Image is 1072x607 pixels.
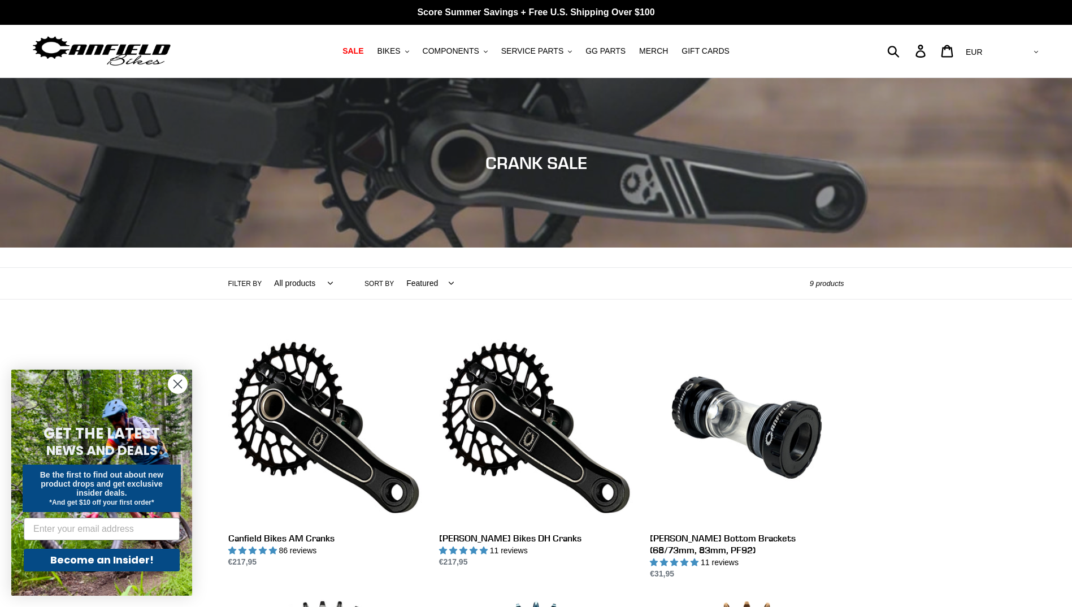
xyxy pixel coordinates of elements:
span: BIKES [377,46,400,56]
button: Become an Insider! [24,549,180,571]
label: Filter by [228,279,262,289]
span: SALE [342,46,363,56]
img: Canfield Bikes [31,33,172,69]
span: MERCH [639,46,668,56]
span: Be the first to find out about new product drops and get exclusive insider deals. [40,470,164,497]
button: COMPONENTS [417,44,493,59]
span: COMPONENTS [423,46,479,56]
input: Search [893,38,922,63]
span: NEWS AND DEALS [46,441,158,459]
a: MERCH [633,44,674,59]
span: CRANK SALE [485,153,587,173]
a: SALE [337,44,369,59]
button: BIKES [371,44,414,59]
span: GET THE LATEST [44,423,160,444]
input: Enter your email address [24,518,180,540]
span: GG PARTS [585,46,626,56]
a: GG PARTS [580,44,631,59]
label: Sort by [364,279,394,289]
span: *And get $10 off your first order* [49,498,154,506]
button: Close dialog [168,374,188,394]
span: SERVICE PARTS [501,46,563,56]
span: GIFT CARDS [682,46,730,56]
a: GIFT CARDS [676,44,735,59]
span: 9 products [810,279,844,288]
button: SERVICE PARTS [496,44,578,59]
